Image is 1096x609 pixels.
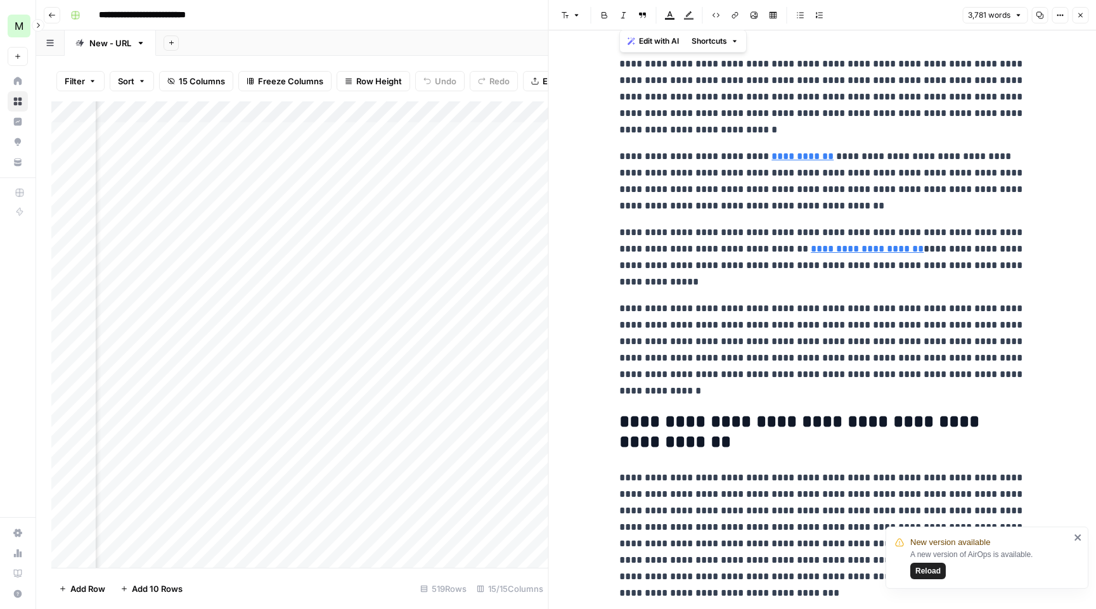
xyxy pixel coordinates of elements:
button: 3,781 words [962,7,1028,23]
span: Redo [489,75,510,87]
a: Opportunities [8,132,28,152]
a: Insights [8,112,28,132]
span: Sort [118,75,134,87]
button: Shortcuts [687,33,744,49]
a: Browse [8,91,28,112]
span: Freeze Columns [258,75,323,87]
span: Reload [915,565,941,577]
button: Add Row [51,579,113,599]
span: Add Row [70,582,105,595]
button: close [1074,532,1083,542]
span: M [15,18,23,34]
span: Edit with AI [639,35,679,47]
a: Usage [8,543,28,563]
button: Edit with AI [622,33,684,49]
a: Learning Hub [8,563,28,584]
button: Freeze Columns [238,71,332,91]
span: New version available [910,536,990,549]
button: Reload [910,563,946,579]
a: New - URL [65,30,156,56]
button: Row Height [337,71,410,91]
button: Add 10 Rows [113,579,190,599]
button: 15 Columns [159,71,233,91]
button: Undo [415,71,465,91]
button: Redo [470,71,518,91]
span: Filter [65,75,85,87]
span: 15 Columns [179,75,225,87]
span: Add 10 Rows [132,582,183,595]
span: Undo [435,75,456,87]
button: Sort [110,71,154,91]
span: Row Height [356,75,402,87]
button: Export CSV [523,71,596,91]
div: 15/15 Columns [472,579,548,599]
a: Settings [8,523,28,543]
div: A new version of AirOps is available. [910,549,1070,579]
span: Shortcuts [692,35,727,47]
div: New - URL [89,37,131,49]
a: Your Data [8,152,28,172]
button: Help + Support [8,584,28,604]
span: 3,781 words [968,10,1010,21]
button: Filter [56,71,105,91]
button: Workspace: Mailjet [8,10,28,42]
div: 519 Rows [415,579,472,599]
a: Home [8,71,28,91]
